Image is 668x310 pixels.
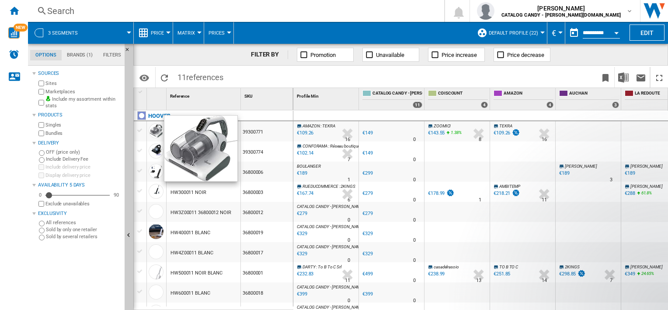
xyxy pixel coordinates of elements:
[361,149,373,158] div: €149
[251,50,288,59] div: FILTER BY
[451,130,459,135] span: 1.38
[168,88,240,102] div: Sort None
[296,290,307,299] div: Last updated : Wednesday, 8 October 2025 05:48
[297,224,396,229] span: CATALOG CANDY - [PERSON_NAME][DOMAIN_NAME]
[640,270,646,280] i: %
[295,88,358,102] div: Sort None
[241,282,293,303] div: 36800018
[296,229,307,238] div: Last updated : Wednesday, 8 October 2025 05:48
[168,88,240,102] div: Reference Sort None
[30,50,62,60] md-tab-item: Options
[511,189,520,197] img: promotionV3.png
[339,184,355,189] span: : 2KINGS
[241,222,293,242] div: 36800019
[552,28,556,38] span: €
[542,276,547,285] div: Delivery Time : 14 days
[170,223,210,243] div: HW400011 BLANC
[297,204,396,209] span: CATALOG CANDY - [PERSON_NAME][DOMAIN_NAME]
[413,135,416,144] div: Delivery Time : 0 day
[507,52,544,58] span: Price decrease
[477,2,494,20] img: profile.jpg
[427,270,445,278] div: €238.99
[428,130,445,136] div: €143.55
[361,209,373,218] div: €279
[559,271,576,277] div: €298.85
[434,264,459,269] span: casadelrasoio
[316,264,341,269] span: : To B To C Srl
[640,189,646,200] i: %
[38,97,44,108] input: Include my assortment within stats
[45,80,121,87] label: Sites
[413,296,416,305] div: Delivery Time : 0 day
[45,96,121,109] label: Include my assortment within stats
[38,164,44,170] input: Include delivery price
[427,129,445,137] div: €143.55
[362,291,373,297] div: €399
[569,90,619,98] span: AUCHAN
[559,170,570,176] div: €189
[46,156,121,162] label: Include Delivery Fee
[552,22,560,44] button: €
[362,150,373,156] div: €149
[348,176,350,184] div: Delivery Time : 1 day
[241,202,293,222] div: 36800012
[151,22,168,44] button: Price
[244,94,253,99] span: SKU
[481,102,488,108] div: 4 offers sold by CDISCOUNT
[38,112,121,119] div: Products
[303,184,338,189] span: RUEDUCOMMERCE
[494,48,550,62] button: Price decrease
[438,90,488,98] span: CDISCOUNT
[38,70,121,77] div: Sources
[558,270,586,278] div: €298.85
[111,192,121,198] div: 90
[442,52,477,58] span: Price increase
[565,24,583,42] button: md-calendar
[241,262,293,282] div: 36800001
[125,44,135,60] button: Hide
[170,94,189,99] span: Reference
[62,50,98,60] md-tab-item: Brands (1)
[428,48,485,62] button: Price increase
[362,271,373,277] div: €499
[476,276,481,285] div: Delivery Time : 13 days
[542,135,547,144] div: Delivery Time : 16 days
[345,276,350,285] div: Delivery Time : 11 days
[427,189,455,198] div: €178.99
[511,129,520,136] img: promotionV3.png
[348,296,350,305] div: Delivery Time : 0 day
[46,233,121,240] label: Sold by several retailers
[612,102,619,108] div: 3 offers sold by AUCHAN
[328,144,362,148] span: : Réseau boutiques
[557,88,621,110] div: AUCHAN 3 offers sold by AUCHAN
[320,123,335,128] span: : TEKRA
[450,129,455,139] i: %
[492,189,520,198] div: €218.21
[149,88,166,102] div: Sort None
[361,169,373,178] div: €299
[362,211,373,216] div: €279
[446,189,455,197] img: promotionV3.png
[494,271,510,277] div: €251.85
[45,130,121,137] label: Bundles
[477,22,543,44] div: Default profile (22)
[241,141,293,162] div: 39300774
[501,4,621,13] span: [PERSON_NAME]
[492,88,555,110] div: AMAZON 4 offers sold by AMAZON
[362,190,373,196] div: €279
[39,228,45,233] input: Sold by only one retailer
[630,184,663,189] span: [PERSON_NAME]
[361,290,373,299] div: €399
[376,52,404,58] span: Unavailable
[479,135,481,144] div: Delivery Time : 8 days
[361,189,373,198] div: €279
[428,271,445,277] div: €238.99
[297,244,396,249] span: CATALOG CANDY - [PERSON_NAME][DOMAIN_NAME]
[39,150,45,156] input: OFF (price only)
[610,276,612,285] div: Delivery Time : 7 days
[45,191,110,200] md-slider: Availability
[361,129,373,137] div: €149
[615,67,632,88] button: Download in Excel
[348,216,350,225] div: Delivery Time : 0 day
[499,184,520,189] span: AMBITEMP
